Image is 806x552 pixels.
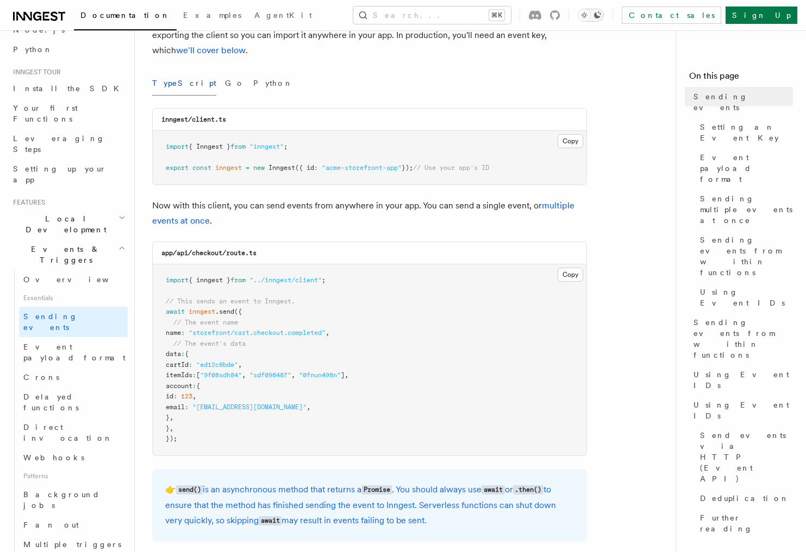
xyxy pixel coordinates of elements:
button: Toggle dark mode [578,9,604,22]
span: , [170,414,173,421]
span: Further reading [700,512,793,534]
span: { [196,382,200,390]
span: "acme-storefront-app" [322,164,402,172]
span: , [307,403,310,411]
a: Your first Functions [9,98,128,129]
a: Overview [19,270,128,289]
a: Delayed functions [19,387,128,417]
span: Using Event IDs [693,369,793,391]
span: // Use your app's ID [413,164,489,172]
span: { inngest } [189,276,230,284]
a: Further reading [696,508,793,538]
a: Python [9,40,128,59]
a: Crons [19,367,128,387]
code: Promise [361,485,392,494]
a: Deduplication [696,488,793,508]
span: // The event's data [173,340,246,347]
span: new [253,164,265,172]
span: from [230,276,246,284]
a: Using Event IDs [689,365,793,395]
span: // This sends an event to Inngest. [166,297,295,305]
span: = [246,164,249,172]
a: Examples [177,3,248,29]
span: Sending events from within functions [693,317,793,360]
span: Patterns [19,467,128,485]
button: Events & Triggers [9,239,128,270]
code: .then() [513,485,543,494]
span: : [314,164,318,172]
a: Sending multiple events at once [696,189,793,230]
button: TypeScript [152,71,216,96]
a: we'll cover below [176,45,246,55]
span: Sending events [693,91,793,113]
a: Send events via HTTP (Event API) [696,426,793,488]
span: AgentKit [254,11,312,20]
a: Sending events from within functions [689,313,793,365]
span: // The event name [173,319,238,326]
span: Setting up your app [13,164,107,184]
a: multiple events at once [152,200,574,226]
span: Event payload format [23,342,126,362]
span: }); [166,435,177,442]
span: data [166,350,181,358]
span: } [166,414,170,421]
span: ] [341,371,345,379]
span: "sdf098487" [249,371,291,379]
a: Sending events from within functions [696,230,793,282]
span: }); [402,164,413,172]
span: } [166,424,170,432]
a: Fan out [19,515,128,535]
span: Install the SDK [13,84,126,93]
code: inngest/client.ts [161,116,226,123]
span: Your first Functions [13,104,78,123]
a: Contact sales [622,7,721,24]
a: Using Event IDs [689,395,793,426]
span: Sending events [23,312,78,332]
a: Sending events [19,307,128,337]
span: Delayed functions [23,392,79,412]
p: Now with this client, you can send events from anywhere in your app. You can send a single event,... [152,198,587,229]
a: Sending events [689,87,793,117]
a: Webhooks [19,448,128,467]
button: Copy [558,134,583,148]
button: Python [253,71,293,96]
code: await [482,485,504,494]
code: await [259,516,282,525]
span: Background jobs [23,490,100,510]
button: Search...⌘K [353,7,511,24]
span: : [192,371,196,379]
span: Crons [23,373,59,382]
span: Local Development [9,213,118,235]
span: Event payload format [700,152,793,185]
span: id [166,392,173,400]
span: name [166,329,181,337]
p: 👉 is an asynchronous method that returns a . You should always use or to ensure that the method h... [165,482,574,529]
span: Webhooks [23,453,84,462]
button: Go [225,71,245,96]
code: send() [176,485,203,494]
span: : [181,350,185,358]
span: .send [215,308,234,315]
span: Direct invocation [23,423,113,442]
span: Python [13,45,53,54]
h4: On this page [689,69,793,87]
span: Setting an Event Key [700,122,793,143]
span: Sending events from within functions [700,234,793,278]
span: , [238,361,242,369]
span: 123 [181,392,192,400]
span: Using Event IDs [700,287,793,308]
span: Documentation [80,11,170,20]
span: Using Event IDs [693,399,793,421]
span: , [291,371,295,379]
span: , [192,392,196,400]
a: Setting an Event Key [696,117,793,148]
a: Direct invocation [19,417,128,448]
span: "inngest" [249,143,284,150]
span: inngest [215,164,242,172]
a: Event payload format [696,148,793,189]
span: , [170,424,173,432]
span: , [345,371,348,379]
span: , [242,371,246,379]
span: { [185,350,189,358]
span: "../inngest/client" [249,276,322,284]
